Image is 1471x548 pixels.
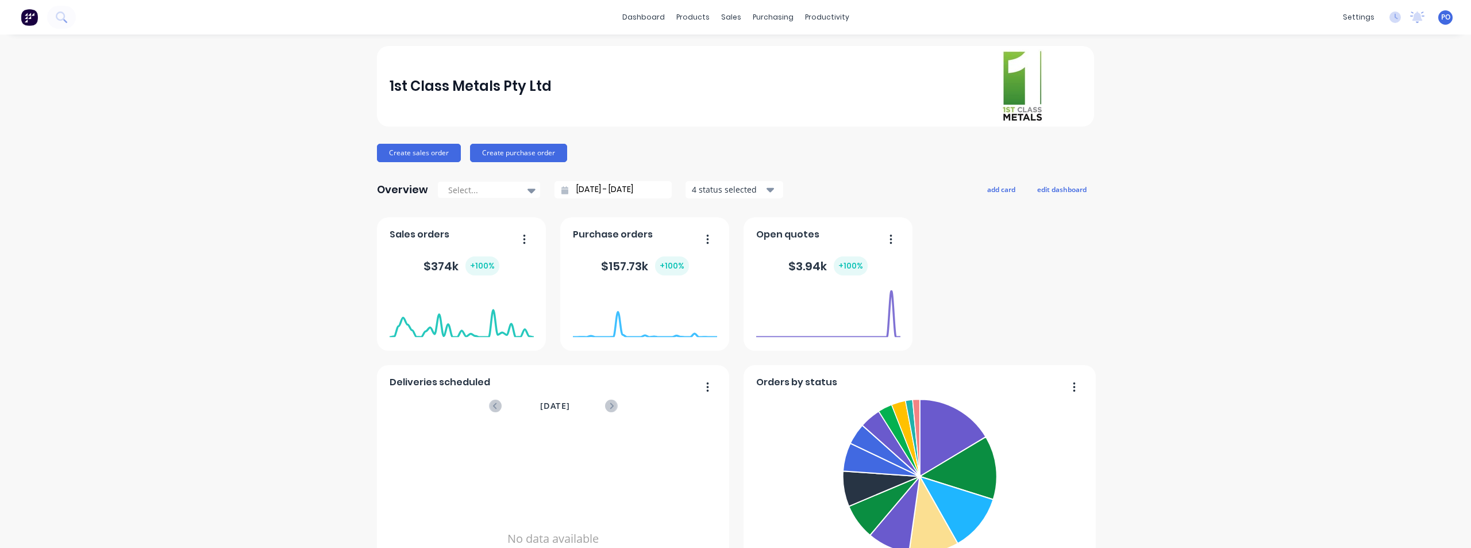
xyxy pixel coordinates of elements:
div: 1st Class Metals Pty Ltd [390,75,552,98]
div: $ 3.94k [788,256,868,275]
div: productivity [799,9,855,26]
div: sales [715,9,747,26]
button: Create sales order [377,144,461,162]
div: + 100 % [834,256,868,275]
div: $ 157.73k [601,256,689,275]
div: products [671,9,715,26]
span: [DATE] [540,400,570,412]
span: PO [1441,12,1450,22]
div: $ 374k [423,256,499,275]
div: settings [1337,9,1380,26]
button: edit dashboard [1030,182,1094,197]
div: 4 status selected [692,183,764,196]
span: Sales orders [390,228,449,242]
button: 4 status selected [686,181,783,198]
span: Open quotes [756,228,819,242]
a: dashboard [617,9,671,26]
div: + 100 % [655,256,689,275]
button: Create purchase order [470,144,567,162]
div: purchasing [747,9,799,26]
div: Overview [377,178,428,201]
img: Factory [21,9,38,26]
span: Purchase orders [573,228,653,242]
button: add card [980,182,1023,197]
img: 1st Class Metals Pty Ltd [1001,49,1043,123]
div: + 100 % [465,256,499,275]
